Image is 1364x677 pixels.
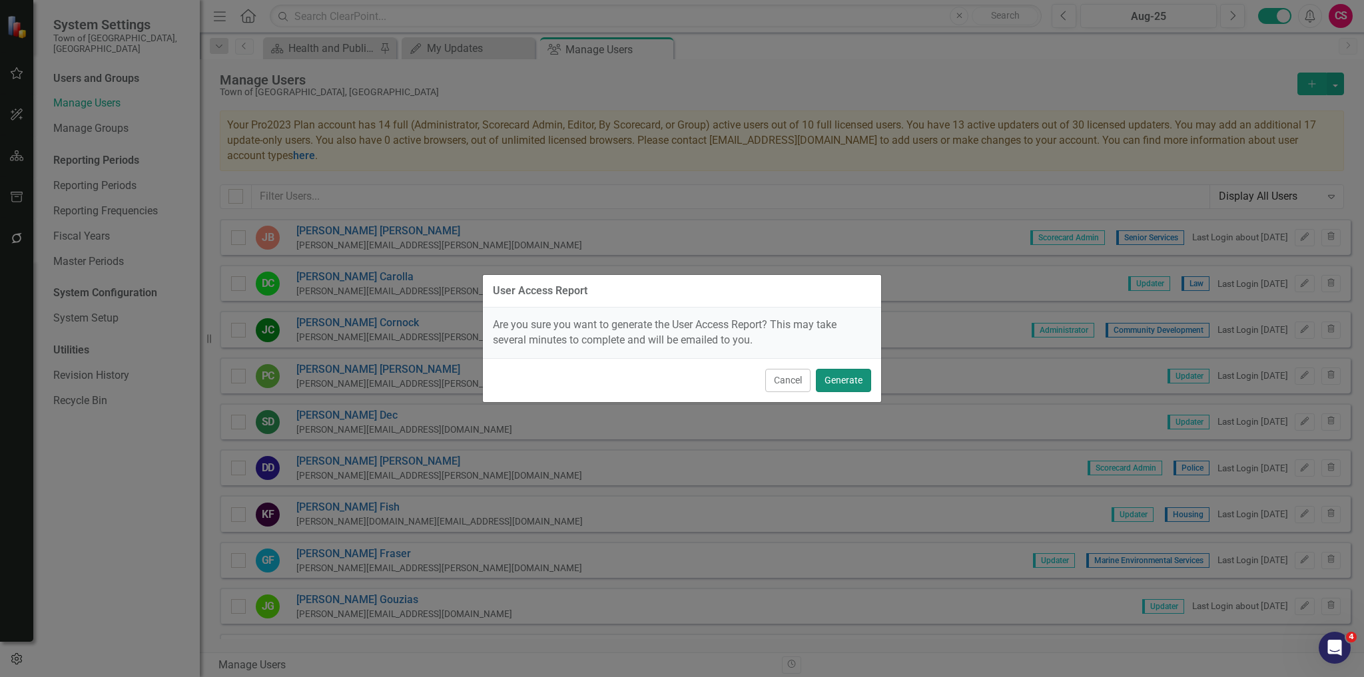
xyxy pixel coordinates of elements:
[816,369,871,392] button: Generate
[493,318,837,346] span: Are you sure you want to generate the User Access Report? This may take several minutes to comple...
[493,285,587,297] div: User Access Report
[765,369,811,392] button: Cancel
[1346,632,1357,642] span: 4
[1319,632,1351,664] iframe: Intercom live chat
